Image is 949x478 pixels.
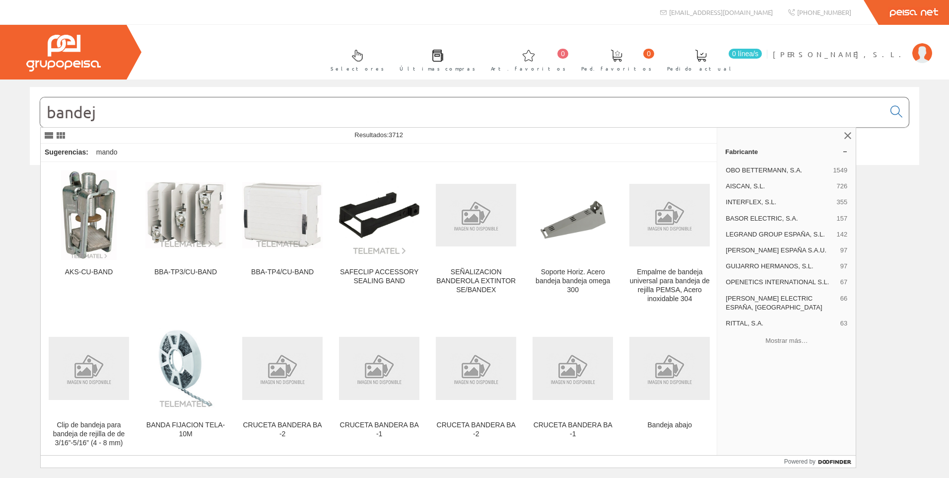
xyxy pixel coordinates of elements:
a: BBA-TP4/CU-BAND BBA-TP4/CU-BAND [234,162,331,315]
img: SAFECLIP ACCESSORY SEALING BAND [339,175,419,255]
span: Últimas compras [400,64,475,74]
div: Bandeja abajo [629,421,710,430]
img: SEÑALIZACION BANDEROLA EXTINTOR SE/BANDEX [436,184,516,247]
span: OBO BETTERMANN, S.A. [726,166,829,175]
a: BBA-TP3/CU-BAND BBA-TP3/CU-BAND [137,162,234,315]
img: Empalme de bandeja universal para bandeja de rejilla PEMSA, Acero inoxidable 304 [629,184,710,247]
a: [PERSON_NAME], S.L. [773,41,932,51]
div: CRUCETA BANDERA BA-1 [533,421,613,439]
div: BBA-TP4/CU-BAND [242,268,323,277]
img: CRUCETA BANDERA BA-2 [242,337,323,400]
span: [EMAIL_ADDRESS][DOMAIN_NAME] [669,8,773,16]
span: 97 [840,262,847,271]
div: CRUCETA BANDERA BA-1 [339,421,419,439]
span: Selectores [331,64,384,74]
span: 355 [837,198,848,207]
span: 726 [837,182,848,191]
span: 1549 [833,166,847,175]
img: BBA-TP4/CU-BAND [242,182,323,248]
div: mando [92,144,122,161]
span: 0 [557,49,568,59]
a: CRUCETA BANDERA BA-2 CRUCETA BANDERA BA-2 [428,316,524,459]
span: 97 [840,246,847,255]
span: 157 [837,214,848,223]
img: Clip de bandeja para bandeja de rejilla de de 3/16”-5/16” (4 - 8 mm) [49,337,129,400]
span: [PERSON_NAME] ESPAÑA S.A.U. [726,246,836,255]
span: 67 [840,278,847,287]
span: AISCAN, S.L. [726,182,832,191]
div: BANDA FIJACION TELA- 10M [145,421,226,439]
div: SAFECLIP ACCESSORY SEALING BAND [339,268,419,286]
span: 0 línea/s [729,49,762,59]
span: [PERSON_NAME] ELECTRIC ESPAÑA, [GEOGRAPHIC_DATA] [726,294,836,312]
span: Art. favoritos [491,64,566,74]
div: Empalme de bandeja universal para bandeja de rejilla PEMSA, Acero inoxidable 304 [629,268,710,304]
input: Buscar... [40,97,884,127]
span: 142 [837,230,848,239]
a: CRUCETA BANDERA BA-1 CRUCETA BANDERA BA-1 [525,316,621,459]
span: OPENETICS INTERNATIONAL S.L. [726,278,836,287]
a: SEÑALIZACION BANDEROLA EXTINTOR SE/BANDEX SEÑALIZACION BANDEROLA EXTINTOR SE/BANDEX [428,162,524,315]
span: 3712 [389,131,403,139]
span: [PERSON_NAME], S.L. [773,49,907,59]
a: Clip de bandeja para bandeja de rejilla de de 3/16”-5/16” (4 - 8 mm) Clip de bandeja para bandeja... [41,316,137,459]
span: Pedido actual [667,64,735,74]
a: CRUCETA BANDERA BA-1 CRUCETA BANDERA BA-1 [331,316,427,459]
span: 63 [840,319,847,328]
a: Últimas compras [390,41,480,78]
a: Powered by [784,456,856,468]
a: Selectores [321,41,389,78]
img: Bandeja abajo [629,337,710,400]
a: Soporte Horiz. Acero bandeja bandeja omega 300 Soporte Horiz. Acero bandeja bandeja omega 300 [525,162,621,315]
a: AKS-CU-BAND AKS-CU-BAND [41,162,137,315]
button: Mostrar más… [721,332,852,349]
span: INTERFLEX, S.L. [726,198,832,207]
img: BBA-TP3/CU-BAND [145,182,226,249]
span: LEGRAND GROUP ESPAÑA, S.L. [726,230,832,239]
span: Resultados: [354,131,403,139]
a: Fabricante [717,144,856,159]
a: Empalme de bandeja universal para bandeja de rejilla PEMSA, Acero inoxidable 304 Empalme de bande... [621,162,718,315]
div: © Grupo Peisa [30,177,919,186]
img: CRUCETA BANDERA BA-1 [533,337,613,400]
div: Sugerencias: [41,146,90,159]
img: AKS-CU-BAND [61,170,117,260]
img: CRUCETA BANDERA BA-2 [436,337,516,400]
div: SEÑALIZACION BANDEROLA EXTINTOR SE/BANDEX [436,268,516,295]
span: RITTAL, S.A. [726,319,836,328]
img: Grupo Peisa [26,35,101,72]
div: CRUCETA BANDERA BA-2 [436,421,516,439]
span: 66 [840,294,847,312]
div: BBA-TP3/CU-BAND [145,268,226,277]
div: CRUCETA BANDERA BA-2 [242,421,323,439]
a: BANDA FIJACION TELA- 10M BANDA FIJACION TELA- 10M [137,316,234,459]
span: [PHONE_NUMBER] [797,8,851,16]
a: CRUCETA BANDERA BA-2 CRUCETA BANDERA BA-2 [234,316,331,459]
span: 0 [643,49,654,59]
div: AKS-CU-BAND [49,268,129,277]
span: Powered by [784,457,815,466]
span: GUIJARRO HERMANOS, S.L. [726,262,836,271]
span: BASOR ELECTRIC, S.A. [726,214,832,223]
span: Ped. favoritos [581,64,652,74]
div: Soporte Horiz. Acero bandeja bandeja omega 300 [533,268,613,295]
div: Clip de bandeja para bandeja de rejilla de de 3/16”-5/16” (4 - 8 mm) [49,421,129,448]
img: CRUCETA BANDERA BA-1 [339,337,419,400]
img: BANDA FIJACION TELA- 10M [145,328,226,408]
img: Soporte Horiz. Acero bandeja bandeja omega 300 [533,175,613,255]
a: SAFECLIP ACCESSORY SEALING BAND SAFECLIP ACCESSORY SEALING BAND [331,162,427,315]
a: Bandeja abajo Bandeja abajo [621,316,718,459]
